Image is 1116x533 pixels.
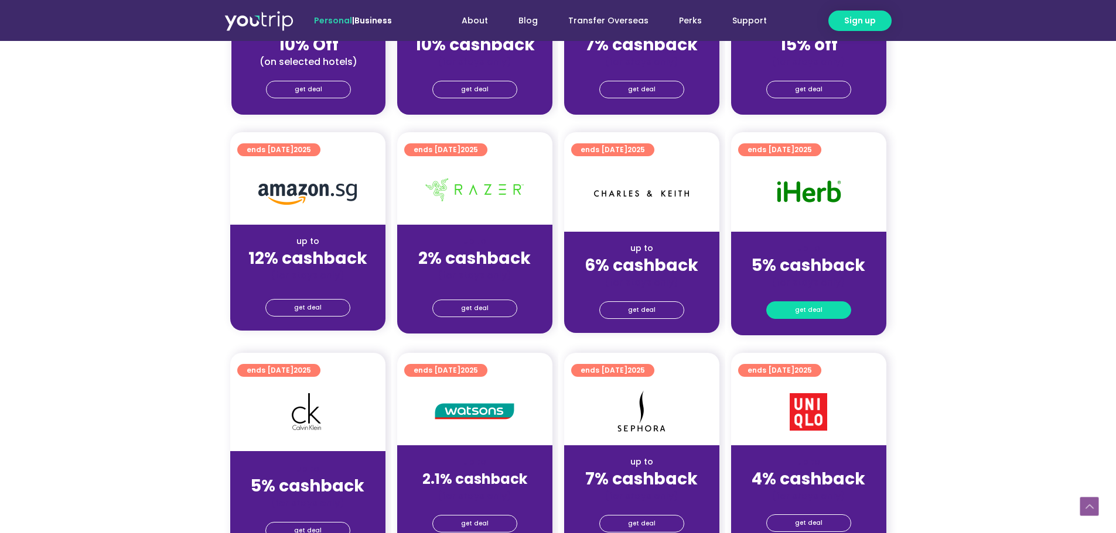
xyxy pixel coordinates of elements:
[460,365,478,375] span: 2025
[780,33,838,56] strong: 15% off
[766,301,851,319] a: get deal
[740,456,877,468] div: up to
[585,254,698,277] strong: 6% cashback
[627,365,645,375] span: 2025
[628,302,656,318] span: get deal
[404,364,487,377] a: ends [DATE]2025
[748,143,812,156] span: ends [DATE]
[627,145,645,154] span: 2025
[571,364,654,377] a: ends [DATE]2025
[240,463,376,475] div: up to
[414,364,478,377] span: ends [DATE]
[265,299,350,317] a: get deal
[461,81,489,98] span: get deal
[738,143,821,156] a: ends [DATE]2025
[251,474,364,497] strong: 5% cashback
[407,235,543,247] div: up to
[571,143,654,156] a: ends [DATE]2025
[247,364,311,377] span: ends [DATE]
[628,515,656,532] span: get deal
[738,364,821,377] a: ends [DATE]2025
[766,514,851,532] a: get deal
[795,302,823,318] span: get deal
[828,11,892,31] a: Sign up
[432,300,517,317] a: get deal
[293,145,311,154] span: 2025
[553,10,664,32] a: Transfer Overseas
[247,143,311,156] span: ends [DATE]
[766,81,851,98] a: get deal
[574,276,710,288] div: (for stays only)
[574,456,710,468] div: up to
[407,456,543,468] div: up to
[795,515,823,531] span: get deal
[407,490,543,502] div: (for stays only)
[432,81,517,98] a: get deal
[237,364,320,377] a: ends [DATE]2025
[293,365,311,375] span: 2025
[407,56,543,68] div: (for stays only)
[314,15,352,26] span: Personal
[422,469,527,489] strong: 2.1% cashback
[581,143,645,156] span: ends [DATE]
[740,490,877,502] div: (for stays only)
[628,81,656,98] span: get deal
[295,81,322,98] span: get deal
[752,254,865,277] strong: 5% cashback
[574,242,710,255] div: up to
[414,143,478,156] span: ends [DATE]
[404,143,487,156] a: ends [DATE]2025
[574,490,710,502] div: (for stays only)
[740,276,877,288] div: (for stays only)
[574,56,710,68] div: (for stays only)
[794,365,812,375] span: 2025
[248,247,367,270] strong: 12% cashback
[585,467,698,490] strong: 7% cashback
[794,145,812,154] span: 2025
[407,269,543,281] div: (for stays only)
[354,15,392,26] a: Business
[664,10,717,32] a: Perks
[446,10,503,32] a: About
[241,56,376,68] div: (on selected hotels)
[752,467,865,490] strong: 4% cashback
[266,81,351,98] a: get deal
[237,143,320,156] a: ends [DATE]2025
[717,10,782,32] a: Support
[418,247,531,270] strong: 2% cashback
[748,364,812,377] span: ends [DATE]
[740,56,877,68] div: (for stays only)
[278,33,339,56] strong: 10% Off
[240,497,376,509] div: (for stays only)
[503,10,553,32] a: Blog
[599,515,684,532] a: get deal
[314,15,392,26] span: |
[460,145,478,154] span: 2025
[740,242,877,255] div: up to
[294,300,322,316] span: get deal
[240,269,376,281] div: (for stays only)
[599,301,684,319] a: get deal
[599,81,684,98] a: get deal
[424,10,782,32] nav: Menu
[585,33,698,56] strong: 7% cashback
[415,33,535,56] strong: 10% cashback
[432,515,517,532] a: get deal
[461,515,489,532] span: get deal
[581,364,645,377] span: ends [DATE]
[795,81,823,98] span: get deal
[240,235,376,247] div: up to
[844,15,876,27] span: Sign up
[461,300,489,317] span: get deal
